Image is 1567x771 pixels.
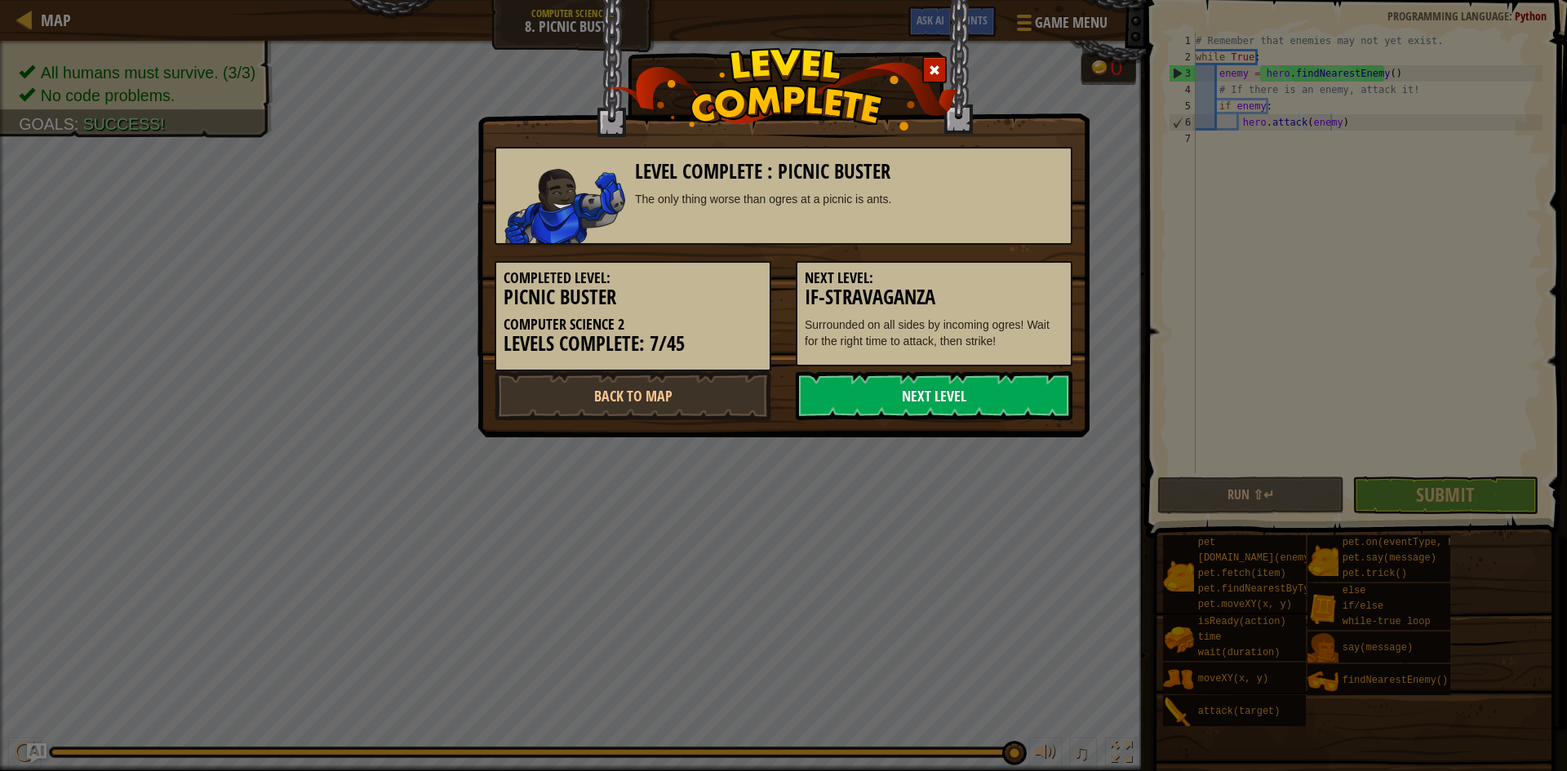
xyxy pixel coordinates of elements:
h3: Level Complete : Picnic Buster [635,161,1063,183]
a: Back to Map [495,371,771,420]
h5: Completed Level: [504,270,762,286]
h5: Computer Science 2 [504,317,762,333]
h3: Levels Complete: 7/45 [504,333,762,355]
h5: Next Level: [805,270,1063,286]
div: The only thing worse than ogres at a picnic is ants. [635,191,1063,207]
a: Next Level [796,371,1072,420]
p: Surrounded on all sides by incoming ogres! Wait for the right time to attack, then strike! [805,317,1063,349]
img: stalwart.png [504,169,625,243]
h3: Picnic Buster [504,286,762,308]
h3: If-stravaganza [805,286,1063,308]
img: level_complete.png [609,48,959,131]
